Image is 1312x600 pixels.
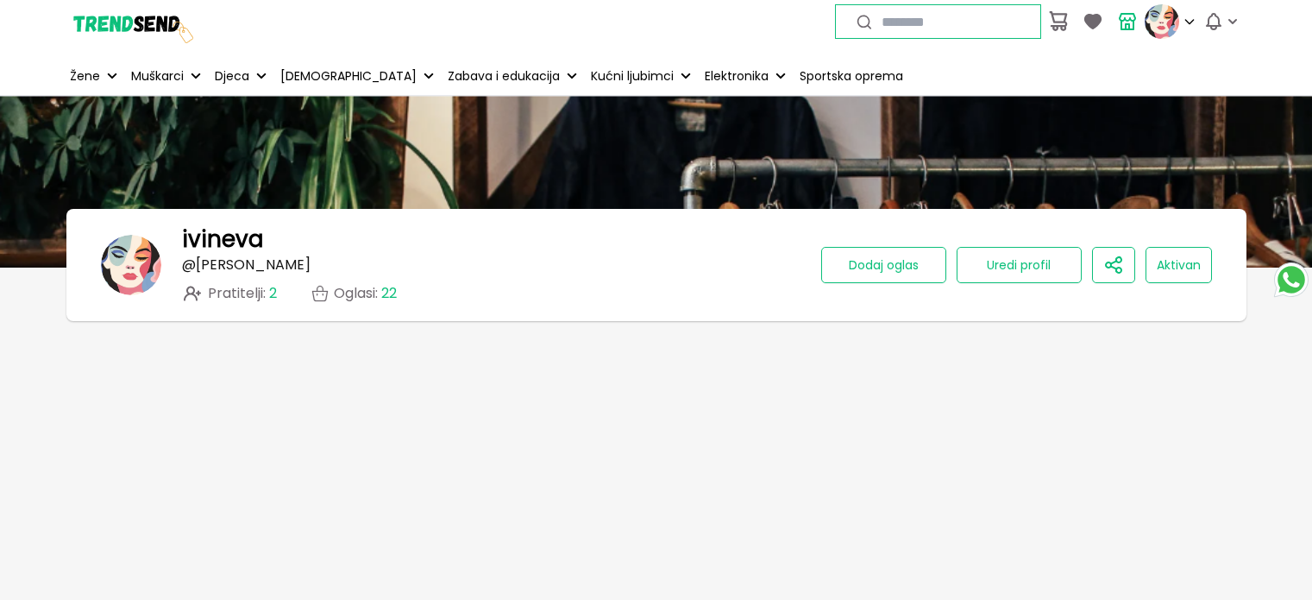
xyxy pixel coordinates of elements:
span: 22 [381,283,397,303]
p: Zabava i edukacija [448,67,560,85]
button: Elektronika [701,57,789,95]
img: profile picture [1145,4,1179,39]
button: Muškarci [128,57,204,95]
span: Dodaj oglas [849,256,919,274]
p: Oglasi : [334,286,397,301]
img: banner [101,235,161,295]
span: 2 [269,283,277,303]
p: Elektronika [705,67,769,85]
button: Dodaj oglas [821,247,946,283]
button: Aktivan [1146,247,1212,283]
p: @ [PERSON_NAME] [182,257,311,273]
p: Kućni ljubimci [591,67,674,85]
button: [DEMOGRAPHIC_DATA] [277,57,437,95]
h1: ivineva [182,226,263,252]
p: Žene [70,67,100,85]
button: Žene [66,57,121,95]
button: Zabava i edukacija [444,57,581,95]
span: Pratitelji : [208,286,277,301]
p: Djeca [215,67,249,85]
a: Sportska oprema [796,57,907,95]
button: Kućni ljubimci [587,57,694,95]
button: Djeca [211,57,270,95]
p: [DEMOGRAPHIC_DATA] [280,67,417,85]
p: Muškarci [131,67,184,85]
button: Uredi profil [957,247,1082,283]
